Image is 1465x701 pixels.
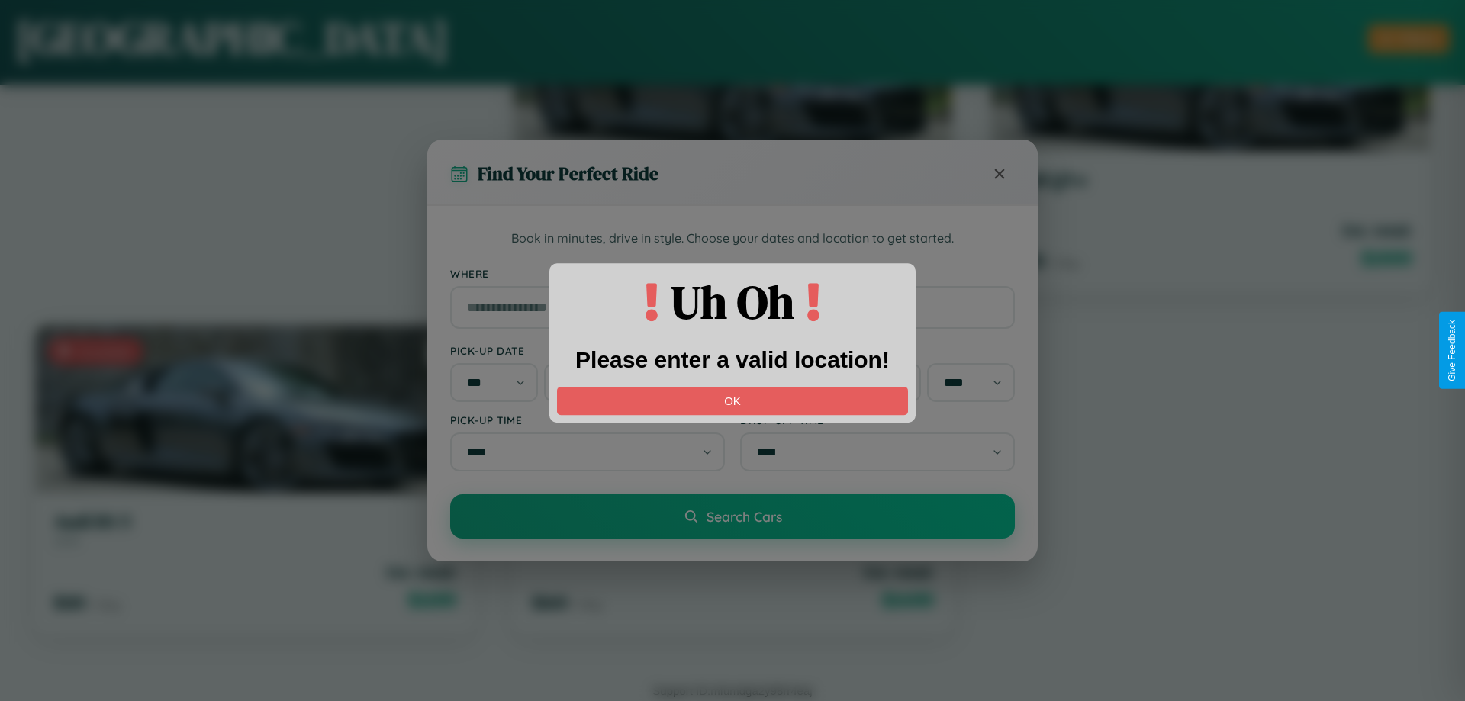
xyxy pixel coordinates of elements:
[450,344,725,357] label: Pick-up Date
[478,161,658,186] h3: Find Your Perfect Ride
[450,267,1015,280] label: Where
[450,229,1015,249] p: Book in minutes, drive in style. Choose your dates and location to get started.
[707,508,782,525] span: Search Cars
[740,344,1015,357] label: Drop-off Date
[740,413,1015,426] label: Drop-off Time
[450,413,725,426] label: Pick-up Time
